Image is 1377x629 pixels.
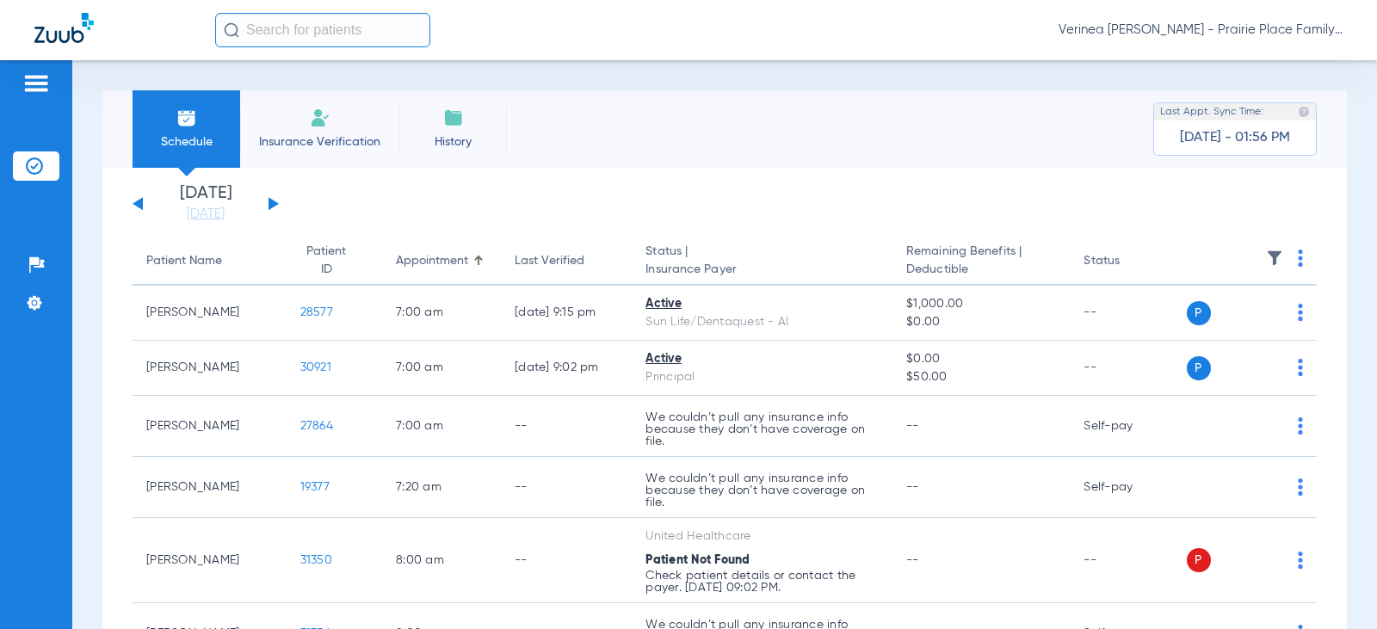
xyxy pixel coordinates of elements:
th: Status [1070,237,1186,286]
td: -- [1070,518,1186,603]
span: Deductible [906,261,1056,279]
img: filter.svg [1266,250,1283,267]
div: Patient ID [300,243,353,279]
span: $0.00 [906,313,1056,331]
div: Patient Name [146,252,273,270]
td: [DATE] 9:02 PM [501,341,632,396]
td: 7:00 AM [382,396,501,457]
div: Appointment [396,252,468,270]
td: 7:00 AM [382,341,501,396]
span: $0.00 [906,350,1056,368]
span: Last Appt. Sync Time: [1160,103,1263,120]
td: 7:20 AM [382,457,501,518]
img: Manual Insurance Verification [310,108,330,128]
span: P [1187,356,1211,380]
span: $50.00 [906,368,1056,386]
td: -- [501,457,632,518]
td: [PERSON_NAME] [133,286,287,341]
p: We couldn’t pull any insurance info because they don’t have coverage on file. [645,472,879,509]
div: United Healthcare [645,527,879,546]
img: group-dot-blue.svg [1298,304,1303,321]
span: Patient Not Found [645,554,750,566]
td: 7:00 AM [382,286,501,341]
td: -- [501,518,632,603]
td: -- [501,396,632,457]
td: [DATE] 9:15 PM [501,286,632,341]
span: 19377 [300,481,330,493]
th: Status | [632,237,892,286]
img: group-dot-blue.svg [1298,359,1303,376]
span: 28577 [300,306,333,318]
td: [PERSON_NAME] [133,518,287,603]
p: We couldn’t pull any insurance info because they don’t have coverage on file. [645,411,879,447]
span: Verinea [PERSON_NAME] - Prairie Place Family Dental [1059,22,1343,39]
span: Insurance Payer [645,261,879,279]
div: Patient Name [146,252,222,270]
span: -- [906,420,919,432]
span: [DATE] - 01:56 PM [1180,129,1290,146]
img: group-dot-blue.svg [1298,250,1303,267]
img: last sync help info [1298,106,1310,118]
td: 8:00 AM [382,518,501,603]
th: Remaining Benefits | [892,237,1070,286]
span: -- [906,481,919,493]
img: group-dot-blue.svg [1298,552,1303,569]
img: Search Icon [224,22,239,38]
td: [PERSON_NAME] [133,396,287,457]
img: hamburger-icon [22,73,50,94]
p: Check patient details or contact the payer. [DATE] 09:02 PM. [645,570,879,594]
div: Active [645,350,879,368]
img: Zuub Logo [34,13,94,43]
a: [DATE] [154,206,257,223]
td: [PERSON_NAME] [133,341,287,396]
img: group-dot-blue.svg [1298,478,1303,496]
span: $1,000.00 [906,295,1056,313]
span: -- [906,554,919,566]
div: Last Verified [515,252,584,270]
input: Search for patients [215,13,430,47]
span: History [412,133,494,151]
span: 27864 [300,420,333,432]
div: Patient ID [300,243,368,279]
td: -- [1070,341,1186,396]
span: P [1187,301,1211,325]
span: P [1187,548,1211,572]
td: Self-pay [1070,457,1186,518]
span: Schedule [145,133,227,151]
td: -- [1070,286,1186,341]
div: Active [645,295,879,313]
div: Sun Life/Dentaquest - AI [645,313,879,331]
span: 30921 [300,361,331,373]
li: [DATE] [154,185,257,223]
td: [PERSON_NAME] [133,457,287,518]
img: History [443,108,464,128]
div: Appointment [396,252,487,270]
span: Insurance Verification [253,133,386,151]
div: Last Verified [515,252,618,270]
img: Schedule [176,108,197,128]
div: Principal [645,368,879,386]
img: group-dot-blue.svg [1298,417,1303,435]
td: Self-pay [1070,396,1186,457]
span: 31350 [300,554,332,566]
